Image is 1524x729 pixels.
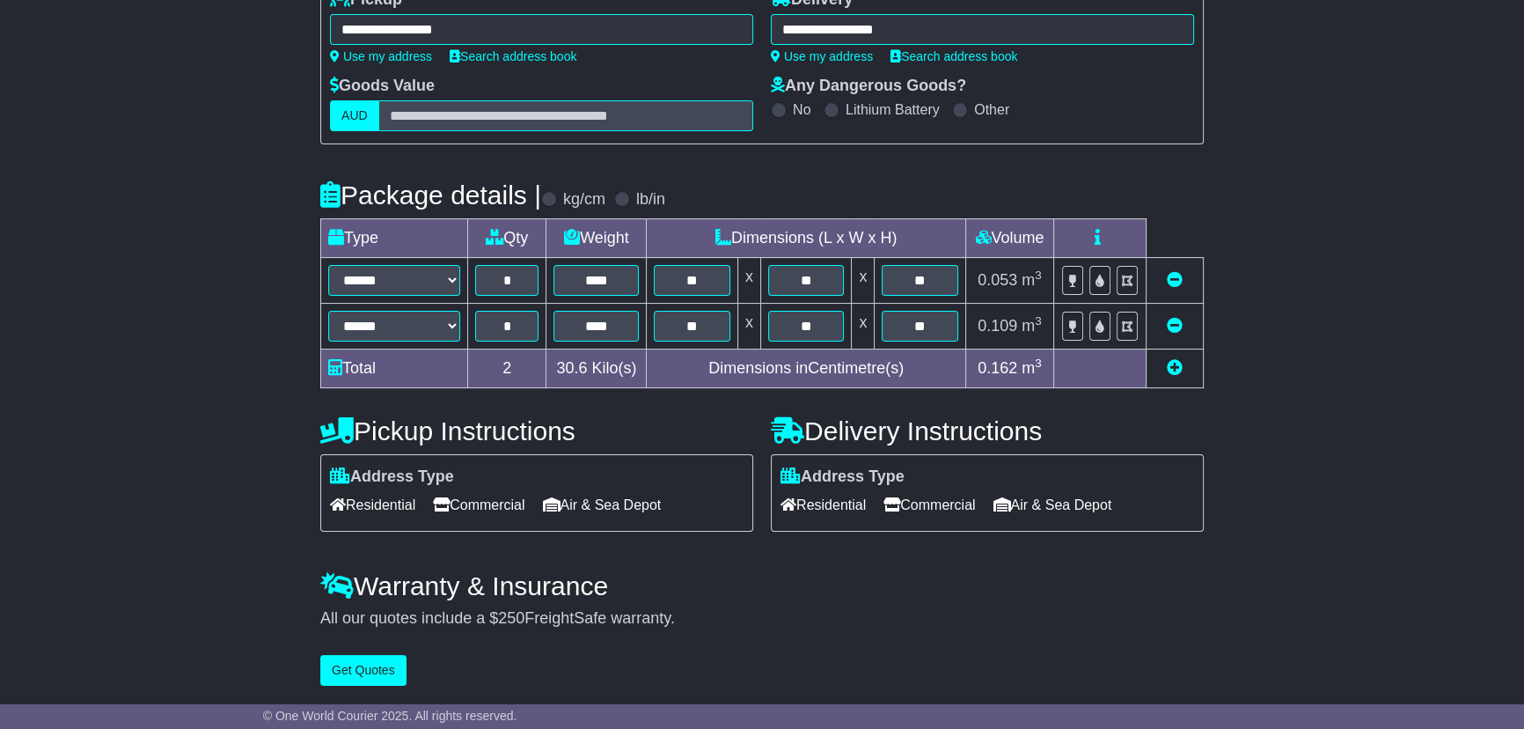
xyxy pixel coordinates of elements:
label: Goods Value [330,77,435,96]
a: Search address book [450,49,576,63]
span: Residential [780,491,866,519]
span: © One World Courier 2025. All rights reserved. [263,709,517,723]
td: x [852,258,875,304]
span: 0.109 [978,317,1017,335]
label: kg/cm [563,190,605,210]
td: Kilo(s) [546,350,647,388]
span: 0.162 [978,359,1017,377]
label: lb/in [636,190,665,210]
td: Qty [468,219,546,258]
td: x [737,258,760,304]
a: Remove this item [1167,271,1183,289]
button: Get Quotes [320,655,407,686]
span: Air & Sea Depot [543,491,662,519]
label: Other [974,101,1009,118]
span: 250 [498,609,524,627]
span: Commercial [433,491,524,519]
td: 2 [468,350,546,388]
a: Add new item [1167,359,1183,377]
td: Total [321,350,468,388]
td: Dimensions (L x W x H) [647,219,966,258]
span: 0.053 [978,271,1017,289]
sup: 3 [1035,269,1042,282]
div: All our quotes include a $ FreightSafe warranty. [320,609,1204,629]
span: Residential [330,491,415,519]
label: Lithium Battery [846,101,940,118]
h4: Delivery Instructions [771,416,1204,445]
span: Commercial [883,491,975,519]
span: m [1022,317,1042,335]
span: 30.6 [556,359,587,377]
td: Type [321,219,468,258]
label: AUD [330,100,379,131]
span: Air & Sea Depot [993,491,1112,519]
a: Use my address [771,49,873,63]
sup: 3 [1035,357,1042,370]
h4: Pickup Instructions [320,416,753,445]
td: x [852,304,875,350]
span: m [1022,271,1042,289]
sup: 3 [1035,314,1042,328]
label: No [793,101,810,118]
a: Use my address [330,49,432,63]
span: m [1022,359,1042,377]
a: Search address book [890,49,1017,63]
td: Weight [546,219,647,258]
a: Remove this item [1167,317,1183,335]
td: x [737,304,760,350]
label: Address Type [330,468,454,487]
td: Dimensions in Centimetre(s) [647,350,966,388]
label: Any Dangerous Goods? [771,77,966,96]
label: Address Type [780,468,905,487]
td: Volume [965,219,1053,258]
h4: Warranty & Insurance [320,571,1204,600]
h4: Package details | [320,180,541,210]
